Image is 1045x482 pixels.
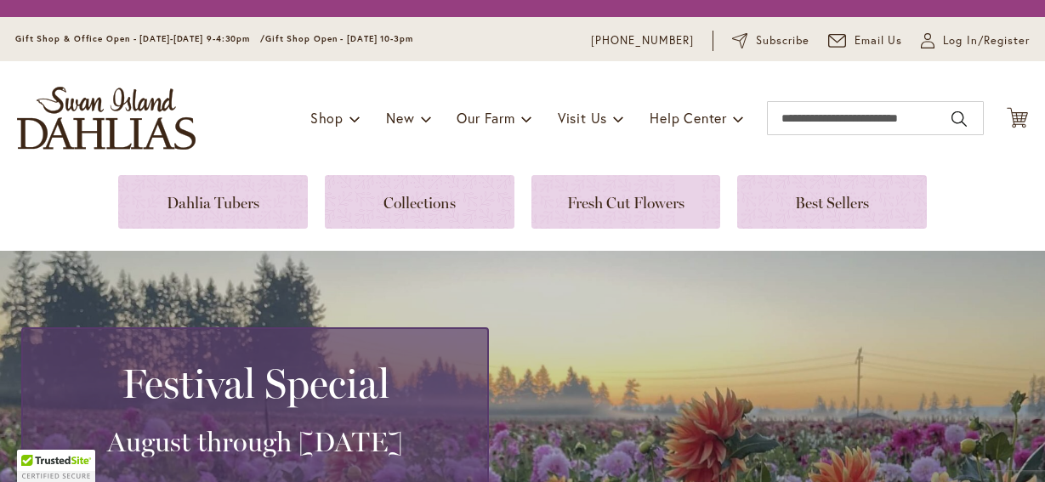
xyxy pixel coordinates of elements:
a: Log In/Register [921,32,1030,49]
a: Subscribe [732,32,809,49]
span: Visit Us [558,109,607,127]
a: [PHONE_NUMBER] [591,32,694,49]
a: Email Us [828,32,903,49]
span: Email Us [855,32,903,49]
span: Gift Shop Open - [DATE] 10-3pm [265,33,413,44]
span: Our Farm [457,109,514,127]
span: New [386,109,414,127]
h2: Festival Special [43,360,467,407]
span: Shop [310,109,344,127]
span: Gift Shop & Office Open - [DATE]-[DATE] 9-4:30pm / [15,33,265,44]
a: store logo [17,87,196,150]
span: Subscribe [756,32,809,49]
span: Log In/Register [943,32,1030,49]
span: Help Center [650,109,727,127]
